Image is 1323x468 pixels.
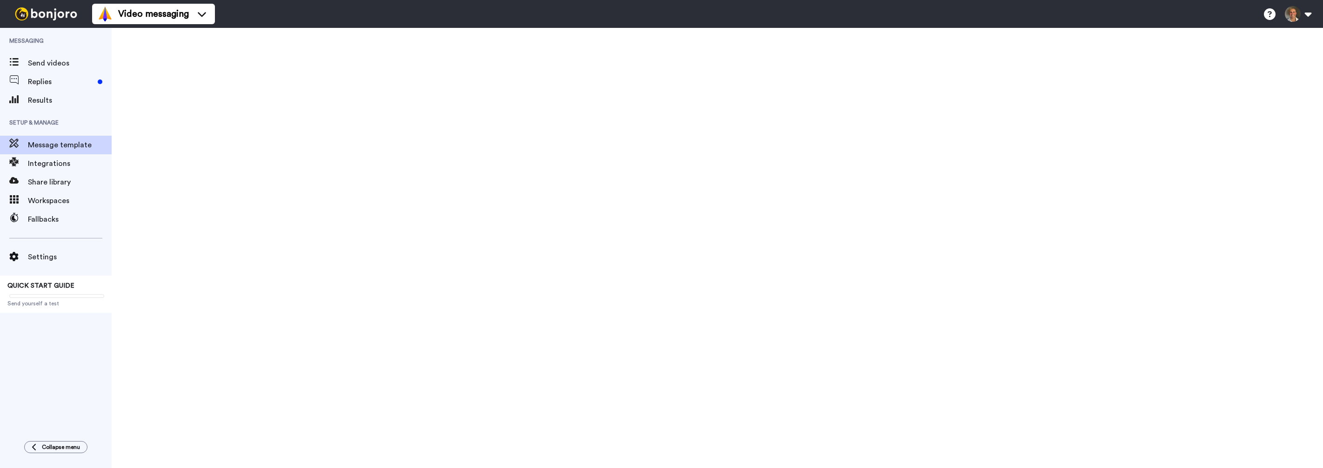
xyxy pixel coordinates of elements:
[11,7,81,20] img: bj-logo-header-white.svg
[28,95,112,106] span: Results
[24,441,87,453] button: Collapse menu
[7,283,74,289] span: QUICK START GUIDE
[28,251,112,263] span: Settings
[28,214,112,225] span: Fallbacks
[42,443,80,451] span: Collapse menu
[28,177,112,188] span: Share library
[98,7,113,21] img: vm-color.svg
[28,76,94,87] span: Replies
[7,300,104,307] span: Send yourself a test
[28,158,112,169] span: Integrations
[28,195,112,206] span: Workspaces
[28,58,112,69] span: Send videos
[118,7,189,20] span: Video messaging
[28,139,112,151] span: Message template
